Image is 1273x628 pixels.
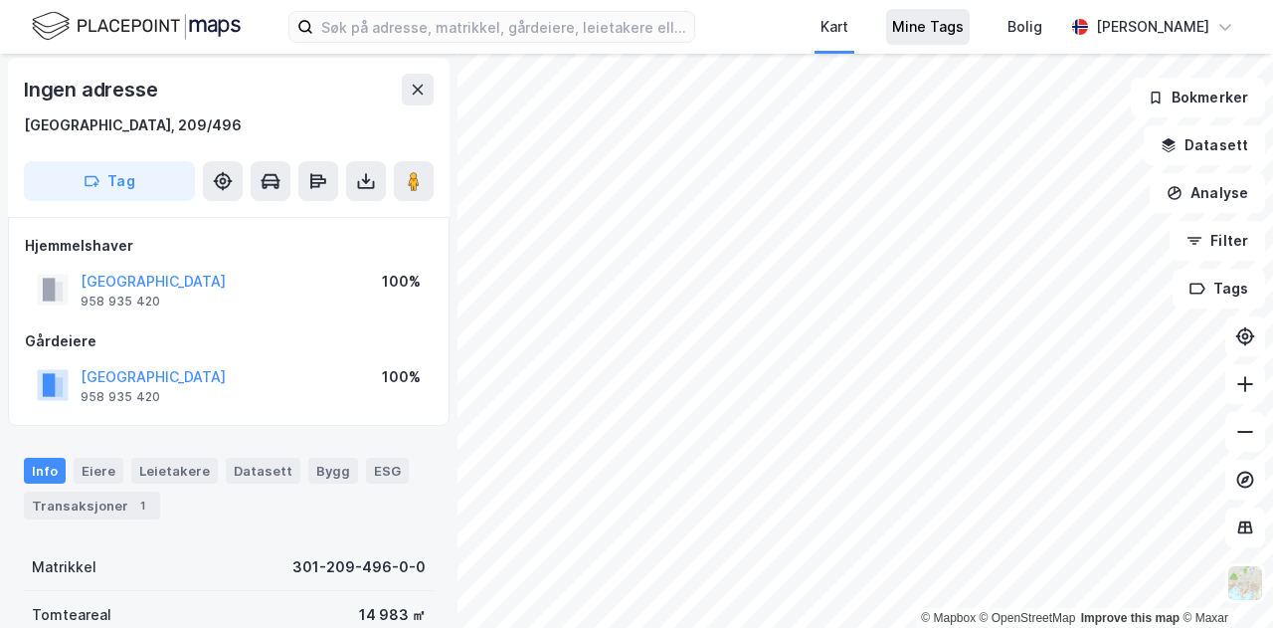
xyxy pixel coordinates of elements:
div: 100% [382,270,421,294]
button: Filter [1170,221,1265,261]
input: Søk på adresse, matrikkel, gårdeiere, leietakere eller personer [313,12,694,42]
div: ESG [366,458,409,484]
div: Bolig [1007,15,1042,39]
div: 958 935 420 [81,389,160,405]
div: 1 [132,496,152,516]
div: [GEOGRAPHIC_DATA], 209/496 [24,113,242,137]
a: Improve this map [1081,611,1180,625]
button: Bokmerker [1131,78,1265,117]
div: Matrikkel [32,555,96,579]
div: Bygg [308,458,358,484]
div: 958 935 420 [81,294,160,310]
div: Gårdeiere [25,329,433,353]
div: Hjemmelshaver [25,234,433,258]
div: Transaksjoner [24,492,160,520]
div: Kart [820,15,848,39]
button: Tag [24,161,195,201]
div: Datasett [226,458,300,484]
button: Analyse [1150,173,1265,213]
div: Leietakere [131,458,218,484]
a: Mapbox [921,611,976,625]
a: OpenStreetMap [980,611,1076,625]
div: [PERSON_NAME] [1096,15,1209,39]
button: Datasett [1144,125,1265,165]
div: Info [24,458,66,484]
img: logo.f888ab2527a4732fd821a326f86c7f29.svg [32,9,241,44]
div: 301-209-496-0-0 [292,555,426,579]
div: Ingen adresse [24,74,161,105]
button: Tags [1173,269,1265,309]
div: Eiere [74,458,123,484]
iframe: Chat Widget [1174,532,1273,628]
div: 100% [382,365,421,389]
div: Tomteareal [32,603,111,627]
div: Mine Tags [892,15,964,39]
div: 14 983 ㎡ [359,603,426,627]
